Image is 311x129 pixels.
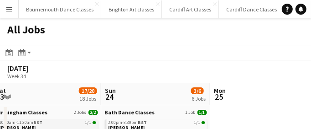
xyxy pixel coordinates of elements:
[219,0,285,18] button: Cardiff Dance Classes
[105,86,116,95] span: Sun
[202,121,205,124] span: 1/1
[162,0,219,18] button: Cardiff Art Classes
[138,119,147,125] span: BST
[93,121,96,124] span: 1/1
[105,109,207,116] a: Bath Dance Classes1 Job1/1
[74,110,87,115] span: 2 Jobs
[197,110,207,115] span: 1/1
[79,87,97,94] span: 17/20
[105,109,155,116] span: Bath Dance Classes
[194,120,201,125] span: 1/1
[192,95,206,102] div: 6 Jobs
[101,0,162,18] button: Brighton Art classes
[5,73,28,80] span: Week 34
[88,110,98,115] span: 2/2
[213,91,226,102] span: 25
[79,95,97,102] div: 18 Jobs
[191,87,204,94] span: 3/6
[186,110,196,115] span: 1 Job
[85,120,92,125] span: 1/1
[214,86,226,95] span: Mon
[109,120,147,125] span: 2:00pm-3:30pm
[19,0,101,18] button: Bournemouth Dance Classes
[104,91,116,102] span: 24
[7,64,49,73] div: [DATE]
[34,119,43,125] span: BST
